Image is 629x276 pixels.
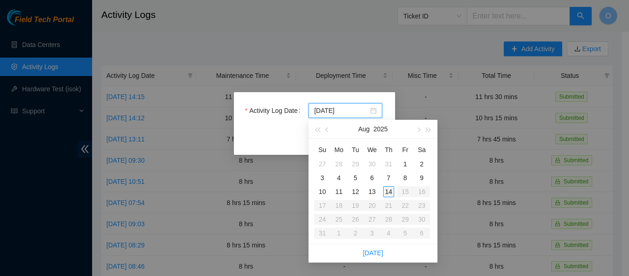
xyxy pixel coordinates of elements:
[380,185,397,199] td: 2025-08-14
[350,186,361,197] div: 12
[364,185,380,199] td: 2025-08-13
[331,157,347,171] td: 2025-07-28
[314,185,331,199] td: 2025-08-10
[364,142,380,157] th: We
[380,157,397,171] td: 2025-07-31
[347,142,364,157] th: Tu
[414,171,430,185] td: 2025-08-09
[373,120,388,138] button: 2025
[397,157,414,171] td: 2025-08-01
[397,171,414,185] td: 2025-08-08
[416,159,427,170] div: 2
[364,171,380,185] td: 2025-08-06
[350,159,361,170] div: 29
[397,142,414,157] th: Fr
[314,157,331,171] td: 2025-07-27
[400,172,411,183] div: 8
[314,171,331,185] td: 2025-08-03
[347,157,364,171] td: 2025-07-29
[245,103,304,118] label: Activity Log Date
[331,142,347,157] th: Mo
[358,120,370,138] button: Aug
[317,186,328,197] div: 10
[333,159,344,170] div: 28
[400,159,411,170] div: 1
[380,171,397,185] td: 2025-08-07
[383,172,394,183] div: 7
[317,159,328,170] div: 27
[367,159,378,170] div: 30
[367,172,378,183] div: 6
[331,171,347,185] td: 2025-08-04
[314,142,331,157] th: Su
[367,186,378,197] div: 13
[416,172,427,183] div: 9
[364,157,380,171] td: 2025-07-30
[383,159,394,170] div: 31
[331,185,347,199] td: 2025-08-11
[383,186,394,197] div: 14
[380,142,397,157] th: Th
[317,172,328,183] div: 3
[333,172,344,183] div: 4
[347,185,364,199] td: 2025-08-12
[347,171,364,185] td: 2025-08-05
[314,106,368,116] input: Activity Log Date
[333,186,344,197] div: 11
[363,249,383,257] a: [DATE]
[414,157,430,171] td: 2025-08-02
[350,172,361,183] div: 5
[414,142,430,157] th: Sa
